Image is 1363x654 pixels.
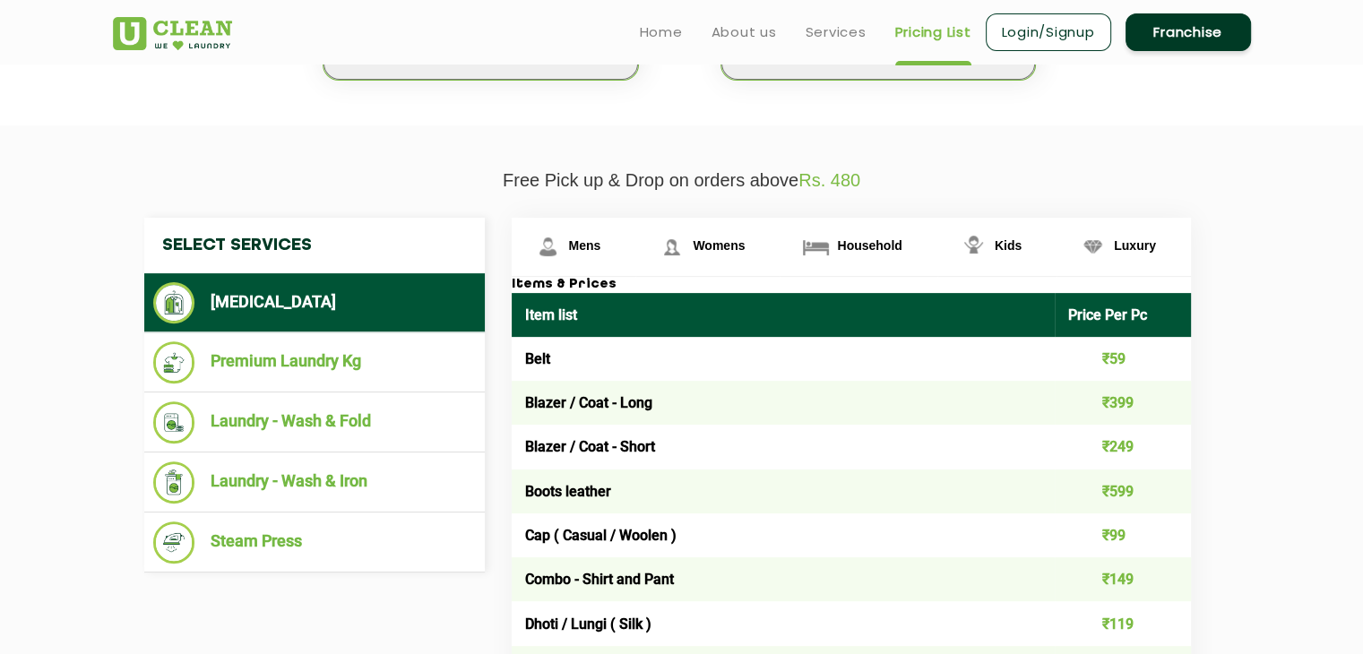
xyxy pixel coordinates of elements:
[512,293,1056,337] th: Item list
[1055,293,1191,337] th: Price Per Pc
[153,461,476,503] li: Laundry - Wash & Iron
[1055,557,1191,601] td: ₹149
[512,277,1191,293] h3: Items & Prices
[995,238,1022,253] span: Kids
[153,341,476,383] li: Premium Laundry Kg
[640,22,683,43] a: Home
[569,238,601,253] span: Mens
[512,513,1056,557] td: Cap ( Casual / Woolen )
[153,341,195,383] img: Premium Laundry Kg
[153,282,195,323] img: Dry Cleaning
[113,17,232,50] img: UClean Laundry and Dry Cleaning
[693,238,745,253] span: Womens
[153,461,195,503] img: Laundry - Wash & Iron
[837,238,901,253] span: Household
[712,22,777,43] a: About us
[512,601,1056,645] td: Dhoti / Lungi ( Silk )
[806,22,867,43] a: Services
[1055,513,1191,557] td: ₹99
[1114,238,1156,253] span: Luxury
[1055,425,1191,469] td: ₹249
[512,469,1056,513] td: Boots leather
[958,231,989,262] img: Kids
[153,401,195,443] img: Laundry - Wash & Fold
[800,231,832,262] img: Household
[656,231,687,262] img: Womens
[1055,381,1191,425] td: ₹399
[512,425,1056,469] td: Blazer / Coat - Short
[153,282,476,323] li: [MEDICAL_DATA]
[1077,231,1109,262] img: Luxury
[113,170,1251,191] p: Free Pick up & Drop on orders above
[1055,337,1191,381] td: ₹59
[1055,469,1191,513] td: ₹599
[144,218,485,273] h4: Select Services
[532,231,564,262] img: Mens
[798,170,860,190] span: Rs. 480
[153,521,476,564] li: Steam Press
[512,557,1056,601] td: Combo - Shirt and Pant
[153,521,195,564] img: Steam Press
[512,381,1056,425] td: Blazer / Coat - Long
[1055,601,1191,645] td: ₹119
[986,13,1111,51] a: Login/Signup
[512,337,1056,381] td: Belt
[895,22,971,43] a: Pricing List
[153,401,476,443] li: Laundry - Wash & Fold
[1126,13,1251,51] a: Franchise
